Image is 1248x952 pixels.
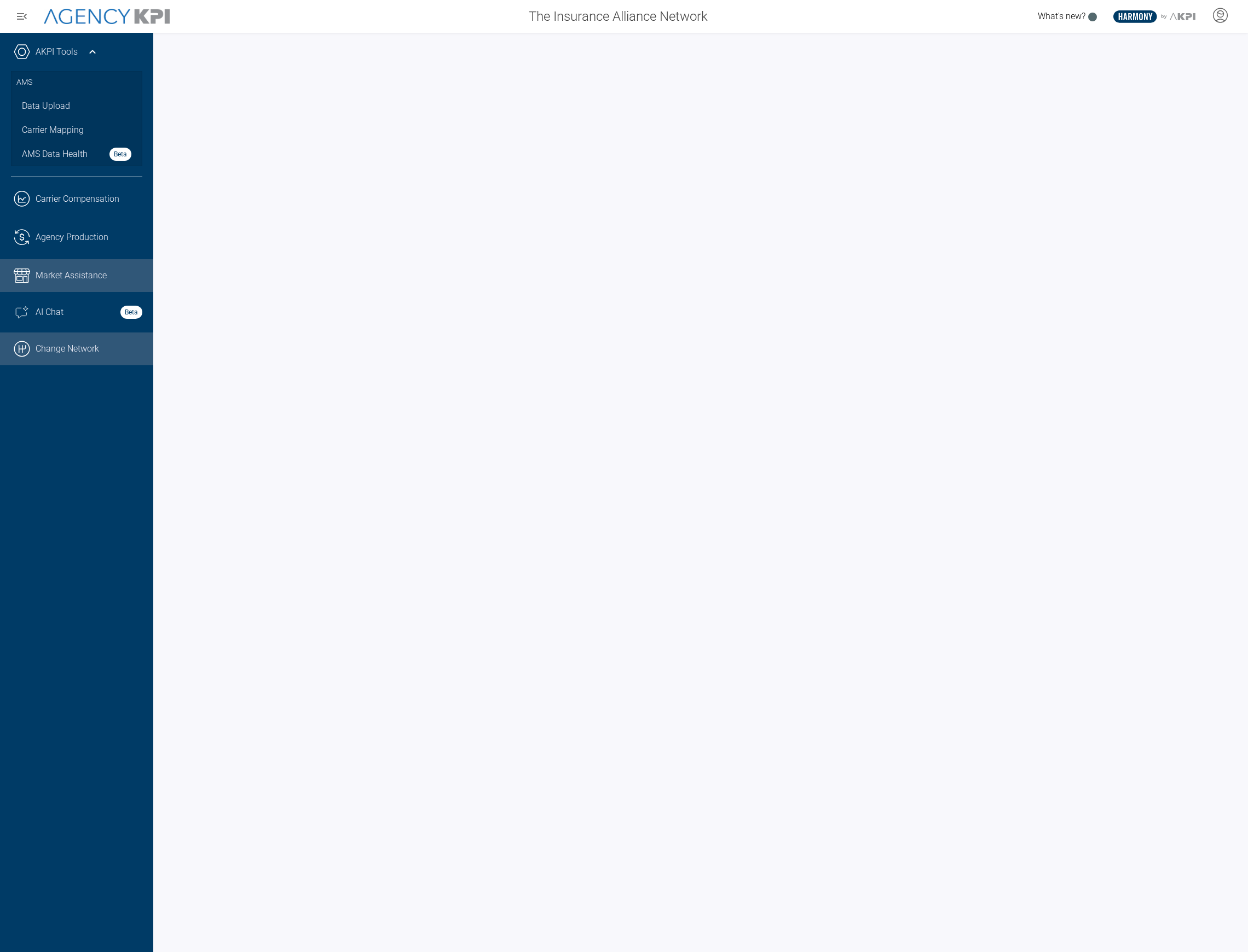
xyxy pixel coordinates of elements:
span: The Insurance Alliance Network [529,7,708,26]
a: AKPI Tools [36,45,78,59]
strong: Beta [120,306,142,319]
a: Carrier Mapping [11,118,142,142]
span: What's new? [1038,11,1085,21]
a: AMS Data HealthBeta [11,142,142,166]
span: Agency Production [36,231,108,244]
span: AMS Data Health [22,148,88,161]
span: Market Assistance [36,269,107,282]
span: AI Chat [36,306,63,319]
h3: AMS [16,71,137,94]
img: AgencyKPI [44,9,170,25]
strong: Beta [109,148,131,161]
a: Data Upload [11,94,142,118]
